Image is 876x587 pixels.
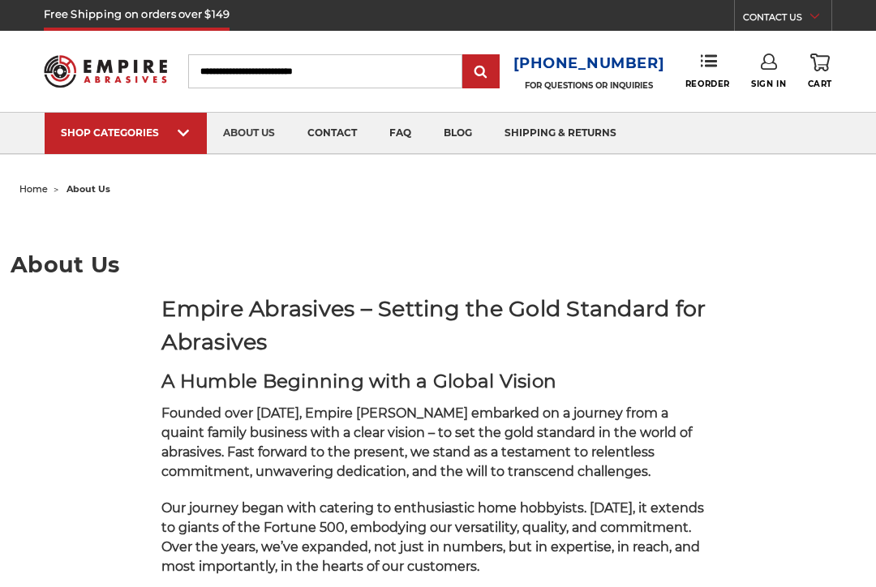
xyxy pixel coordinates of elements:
[291,113,373,154] a: contact
[61,126,191,139] div: SHOP CATEGORIES
[161,405,692,479] span: Founded over [DATE], Empire [PERSON_NAME] embarked on a journey from a quaint family business wit...
[11,254,865,276] h1: About Us
[808,79,832,89] span: Cart
[685,79,730,89] span: Reorder
[161,370,556,392] strong: A Humble Beginning with a Global Vision
[19,183,48,195] a: home
[161,295,706,355] strong: Empire Abrasives – Setting the Gold Standard for Abrasives
[44,47,167,95] img: Empire Abrasives
[465,56,497,88] input: Submit
[427,113,488,154] a: blog
[513,52,665,75] a: [PHONE_NUMBER]
[513,80,665,91] p: FOR QUESTIONS OR INQUIRIES
[161,500,704,574] span: Our journey began with catering to enthusiastic home hobbyists. [DATE], it extends to giants of t...
[373,113,427,154] a: faq
[751,79,786,89] span: Sign In
[207,113,291,154] a: about us
[808,54,832,89] a: Cart
[743,8,831,31] a: CONTACT US
[488,113,633,154] a: shipping & returns
[685,54,730,88] a: Reorder
[67,183,110,195] span: about us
